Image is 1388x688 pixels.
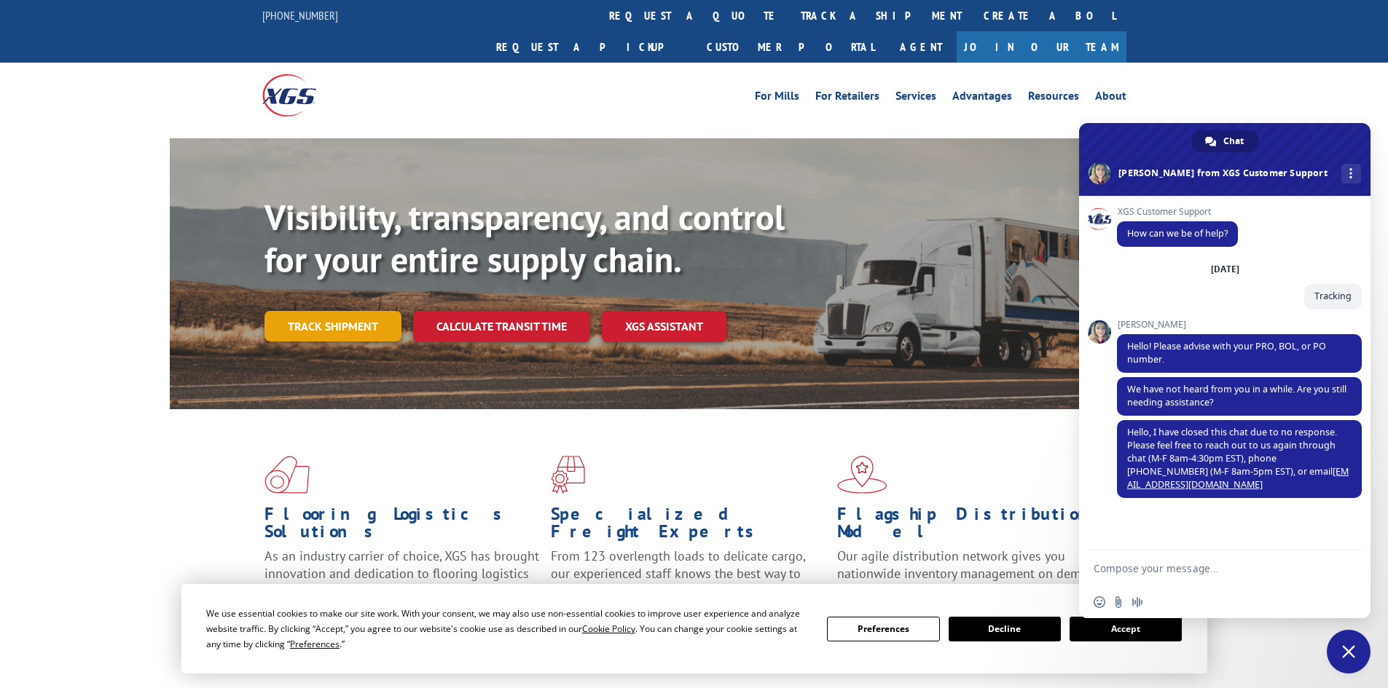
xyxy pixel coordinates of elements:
[837,456,887,494] img: xgs-icon-flagship-distribution-model-red
[582,622,635,635] span: Cookie Policy
[551,547,826,612] p: From 123 overlength loads to delicate cargo, our experienced staff knows the best way to move you...
[1095,90,1126,106] a: About
[264,311,401,341] a: Track shipment
[837,505,1113,547] h1: Flagship Distribution Model
[827,617,939,641] button: Preferences
[1127,465,1349,491] a: [EMAIL_ADDRESS][DOMAIN_NAME]
[1127,383,1346,408] span: We have not heard from you in a while. Are you still needing assistance?
[181,584,1207,673] div: Cookie Consent Prompt
[1327,630,1371,673] a: Close chat
[1223,130,1244,152] span: Chat
[1094,550,1327,586] textarea: Compose your message...
[952,90,1012,106] a: Advantages
[264,547,539,599] span: As an industry carrier of choice, XGS has brought innovation and dedication to flooring logistics...
[264,456,310,494] img: xgs-icon-total-supply-chain-intelligence-red
[1117,320,1362,330] span: [PERSON_NAME]
[1192,130,1258,152] a: Chat
[1127,227,1228,240] span: How can we be of help?
[206,606,809,652] div: We use essential cookies to make our site work. With your consent, we may also use non-essential ...
[895,90,936,106] a: Services
[485,31,696,63] a: Request a pickup
[755,90,799,106] a: For Mills
[1127,340,1326,365] span: Hello! Please advise with your PRO, BOL, or PO number.
[957,31,1126,63] a: Join Our Team
[290,638,340,650] span: Preferences
[815,90,879,106] a: For Retailers
[264,194,785,282] b: Visibility, transparency, and control for your entire supply chain.
[1070,617,1182,641] button: Accept
[949,617,1061,641] button: Decline
[885,31,957,63] a: Agent
[837,547,1105,582] span: Our agile distribution network gives you nationwide inventory management on demand.
[602,311,726,342] a: XGS ASSISTANT
[1211,265,1239,274] div: [DATE]
[1132,596,1143,608] span: Audio message
[1028,90,1079,106] a: Resources
[413,311,590,342] a: Calculate transit time
[1094,596,1105,608] span: Insert an emoji
[1117,207,1238,217] span: XGS Customer Support
[1127,426,1349,491] span: Hello, I have closed this chat due to no response. Please feel free to reach out to us again thro...
[264,505,540,547] h1: Flooring Logistics Solutions
[551,456,585,494] img: xgs-icon-focused-on-flooring-red
[551,505,826,547] h1: Specialized Freight Experts
[1113,596,1124,608] span: Send a file
[262,8,338,23] a: [PHONE_NUMBER]
[696,31,885,63] a: Customer Portal
[1314,290,1352,302] span: Tracking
